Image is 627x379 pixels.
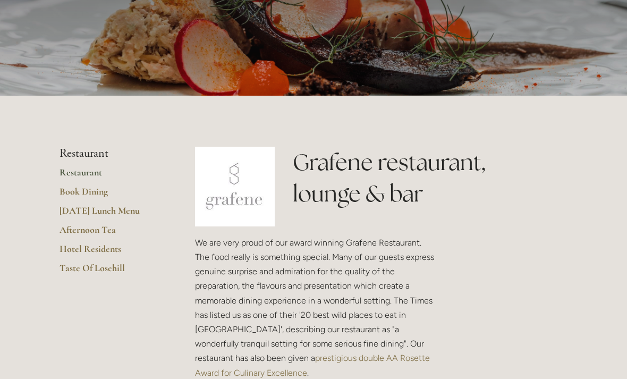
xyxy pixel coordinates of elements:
[293,147,567,209] h1: Grafene restaurant, lounge & bar
[60,166,161,186] a: Restaurant
[60,147,161,161] li: Restaurant
[60,262,161,281] a: Taste Of Losehill
[60,205,161,224] a: [DATE] Lunch Menu
[60,243,161,262] a: Hotel Residents
[195,147,275,226] img: grafene.jpg
[195,353,432,377] a: prestigious double AA Rosette Award for Culinary Excellence
[60,186,161,205] a: Book Dining
[60,224,161,243] a: Afternoon Tea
